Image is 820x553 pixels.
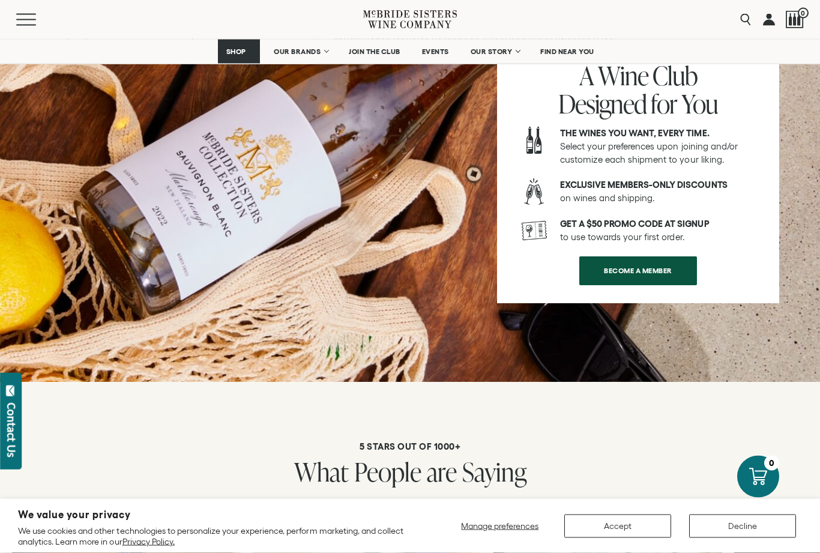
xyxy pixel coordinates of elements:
[560,180,728,190] strong: Exclusive members-only discounts
[560,218,755,244] p: to use towards your first order.
[122,537,175,546] a: Privacy Policy.
[461,521,538,531] span: Manage preferences
[349,47,400,56] span: JOIN THE CLUB
[653,58,697,94] span: Club
[341,40,408,64] a: JOIN THE CLUB
[689,515,796,538] button: Decline
[540,47,594,56] span: FIND NEAR YOU
[560,179,755,205] p: on wines and shipping.
[560,128,710,139] strong: The wines you want, every time.
[266,40,335,64] a: OUR BRANDS
[218,40,260,64] a: SHOP
[651,86,677,122] span: for
[18,510,415,520] h2: We value your privacy
[454,515,546,538] button: Manage preferences
[579,58,594,94] span: A
[560,219,710,229] strong: GET A $50 PROMO CODE AT SIGNUP
[414,40,457,64] a: EVENTS
[558,86,646,122] span: Designed
[598,58,648,94] span: Wine
[422,47,449,56] span: EVENTS
[274,47,321,56] span: OUR BRANDS
[5,403,17,458] div: Contact Us
[560,127,755,167] p: Select your preferences upon joining and/or customize each shipment to your liking.
[681,86,717,122] span: You
[18,525,415,547] p: We use cookies and other technologies to personalize your experience, perform marketing, and coll...
[16,14,59,26] button: Mobile Menu Trigger
[564,515,671,538] button: Accept
[532,40,602,64] a: FIND NEAR YOU
[764,456,779,471] div: 0
[427,455,457,490] span: are
[294,455,349,490] span: What
[798,8,809,19] span: 0
[226,47,246,56] span: SHOP
[583,259,693,283] span: BECOME A MEMBER
[471,47,513,56] span: OUR STORY
[462,455,526,490] span: Saying
[354,455,421,490] span: People
[579,257,697,286] a: BECOME A MEMBER
[463,40,527,64] a: OUR STORY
